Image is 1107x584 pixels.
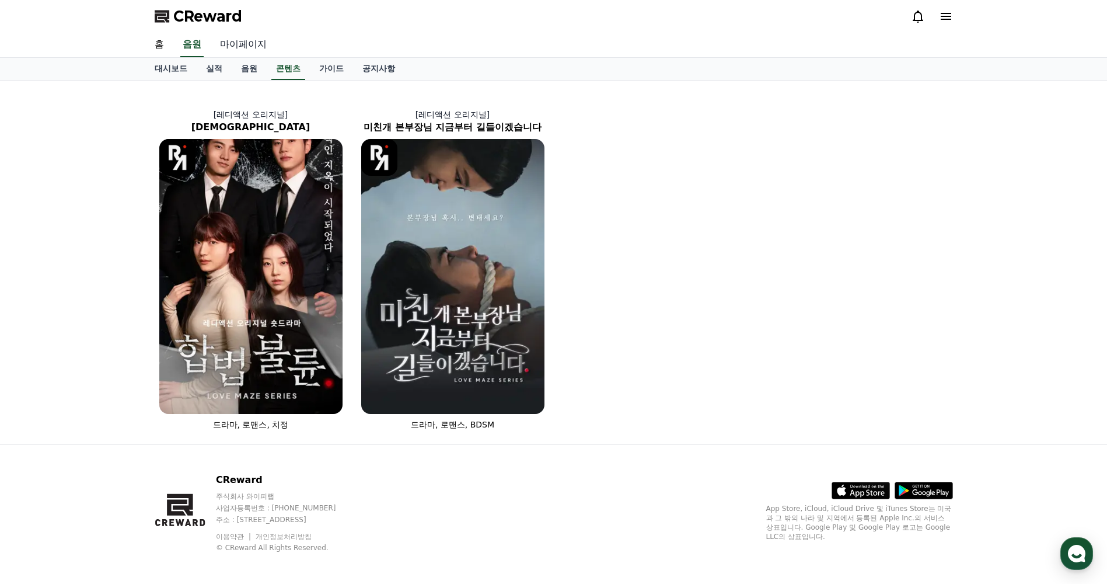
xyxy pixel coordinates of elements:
[216,515,358,524] p: 주소 : [STREET_ADDRESS]
[271,58,305,80] a: 콘텐츠
[353,58,404,80] a: 공지사항
[4,370,77,399] a: 홈
[155,7,242,26] a: CReward
[150,99,352,440] a: [레디액션 오리지널] [DEMOGRAPHIC_DATA] 합법불륜 [object Object] Logo 드라마, 로맨스, 치정
[256,533,312,541] a: 개인정보처리방침
[216,543,358,552] p: © CReward All Rights Reserved.
[352,99,554,440] a: [레디액션 오리지널] 미친개 본부장님 지금부터 길들이겠습니다 미친개 본부장님 지금부터 길들이겠습니다 [object Object] Logo 드라마, 로맨스, BDSM
[216,503,358,513] p: 사업자등록번호 : [PHONE_NUMBER]
[150,120,352,134] h2: [DEMOGRAPHIC_DATA]
[180,388,194,397] span: 설정
[216,492,358,501] p: 주식회사 와이피랩
[213,420,289,429] span: 드라마, 로맨스, 치정
[180,33,204,57] a: 음원
[107,388,121,398] span: 대화
[151,370,224,399] a: 설정
[145,33,173,57] a: 홈
[216,533,253,541] a: 이용약관
[361,139,398,176] img: [object Object] Logo
[310,58,353,80] a: 가이드
[352,120,554,134] h2: 미친개 본부장님 지금부터 길들이겠습니다
[352,109,554,120] p: [레디액션 오리지널]
[211,33,276,57] a: 마이페이지
[197,58,232,80] a: 실적
[159,139,343,414] img: 합법불륜
[77,370,151,399] a: 대화
[411,420,494,429] span: 드라마, 로맨스, BDSM
[216,473,358,487] p: CReward
[37,388,44,397] span: 홈
[150,109,352,120] p: [레디액션 오리지널]
[145,58,197,80] a: 대시보드
[361,139,544,414] img: 미친개 본부장님 지금부터 길들이겠습니다
[173,7,242,26] span: CReward
[766,504,953,541] p: App Store, iCloud, iCloud Drive 및 iTunes Store는 미국과 그 밖의 나라 및 지역에서 등록된 Apple Inc.의 서비스 상표입니다. Goo...
[232,58,267,80] a: 음원
[159,139,196,176] img: [object Object] Logo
